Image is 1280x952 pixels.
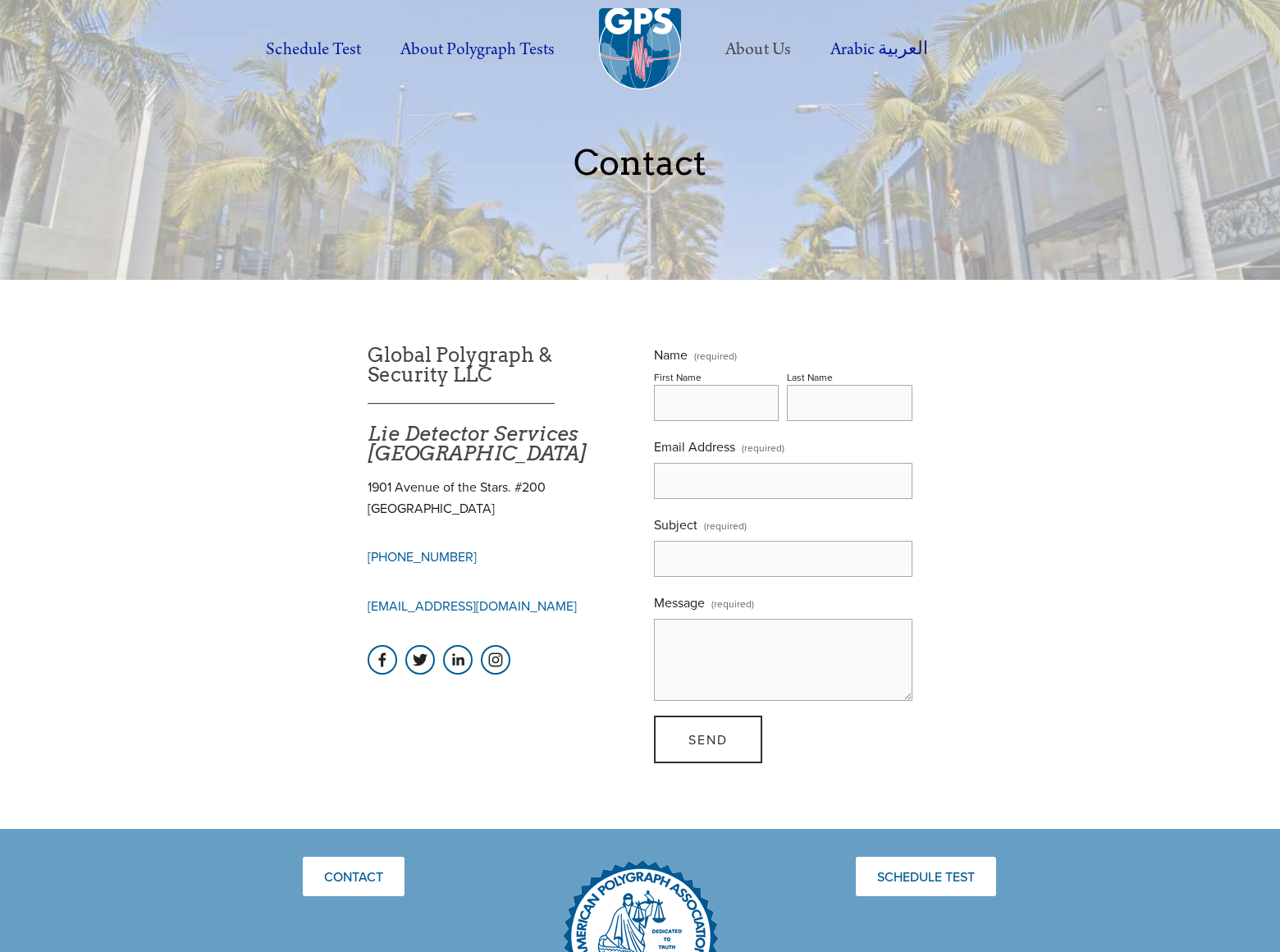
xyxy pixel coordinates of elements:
[368,597,577,615] a: [EMAIL_ADDRESS][DOMAIN_NAME]
[368,422,587,465] em: Lie Detector Services [GEOGRAPHIC_DATA]
[688,730,728,748] span: Send
[654,437,735,455] span: Email Address
[856,857,996,896] a: Schedule Test
[654,716,762,763] button: SendSend
[443,645,473,675] a: Oded Gelfer
[225,144,1055,181] p: Contact
[481,645,510,675] a: Instagram
[654,593,705,611] span: Message
[599,8,681,90] img: Global Polygraph & Security
[694,351,737,361] span: (required)
[368,645,397,675] a: Iosac Cholgain
[654,515,697,533] span: Subject
[812,27,946,72] label: Arabic العربية
[248,27,378,72] a: Schedule Test
[368,547,477,565] a: [PHONE_NUMBER]
[368,346,626,464] h1: Global Polygraph & Security LLC ___________________
[382,27,573,72] label: About Polygraph Tests
[654,370,702,384] div: First Name
[704,514,747,538] span: (required)
[707,27,808,72] label: About Us
[303,857,405,896] a: Contact
[742,436,784,460] span: (required)
[711,592,754,616] span: (required)
[405,645,435,675] a: GPS
[368,477,626,519] p: 1901 Avenue of the Stars. #200 [GEOGRAPHIC_DATA]
[787,370,833,384] div: Last Name
[654,346,688,364] span: Name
